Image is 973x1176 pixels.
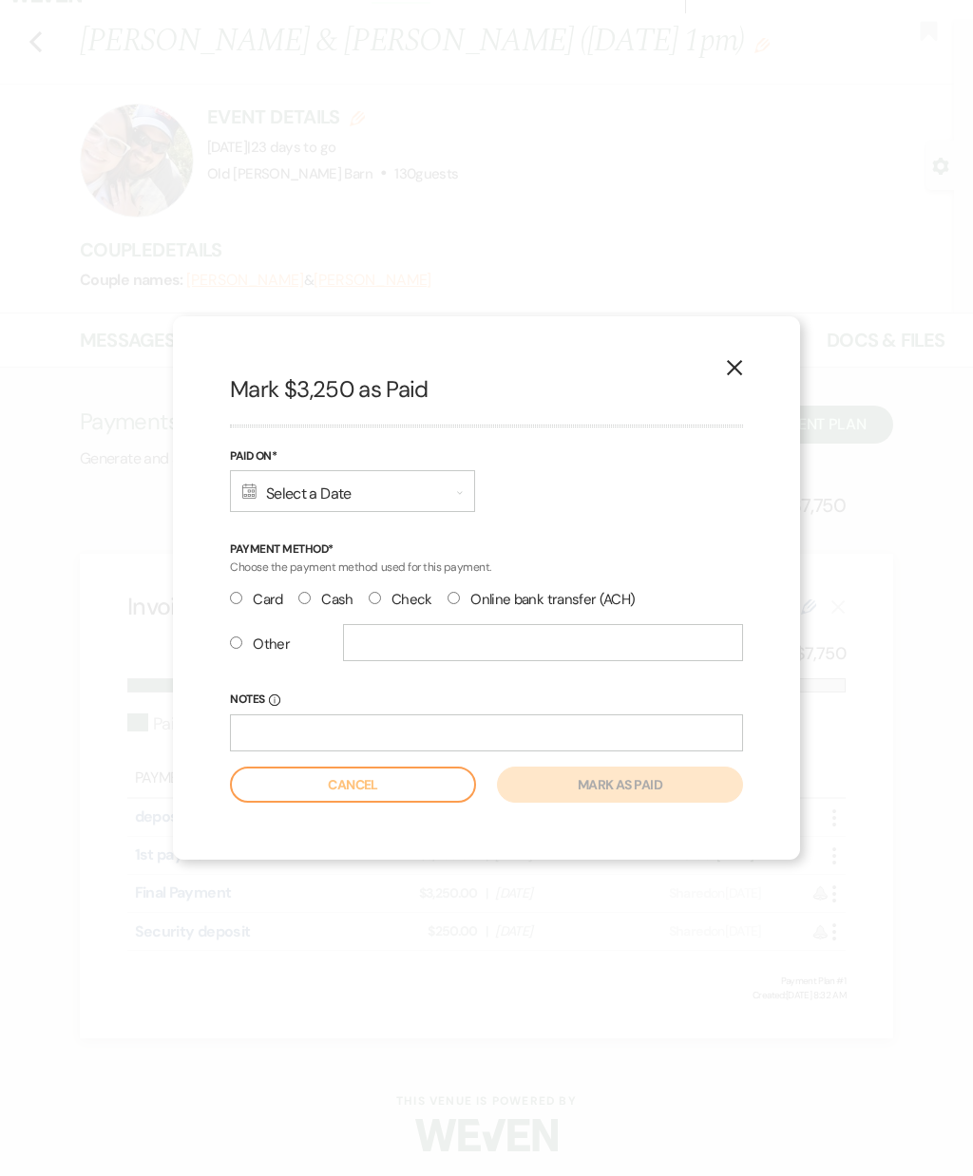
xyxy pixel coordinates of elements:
[298,592,311,604] input: Cash
[230,446,475,467] label: Paid On*
[230,560,491,575] span: Choose the payment method used for this payment.
[230,592,242,604] input: Card
[448,592,460,604] input: Online bank transfer (ACH)
[230,373,743,406] h2: Mark $3,250 as Paid
[230,632,290,657] label: Other
[230,587,283,613] label: Card
[497,767,743,803] button: Mark as paid
[230,541,743,559] p: Payment Method*
[298,587,353,613] label: Cash
[448,587,636,613] label: Online bank transfer (ACH)
[230,767,476,803] button: Cancel
[369,587,432,613] label: Check
[230,470,475,512] div: Select a Date
[230,690,743,711] label: Notes
[369,592,381,604] input: Check
[230,636,242,649] input: Other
